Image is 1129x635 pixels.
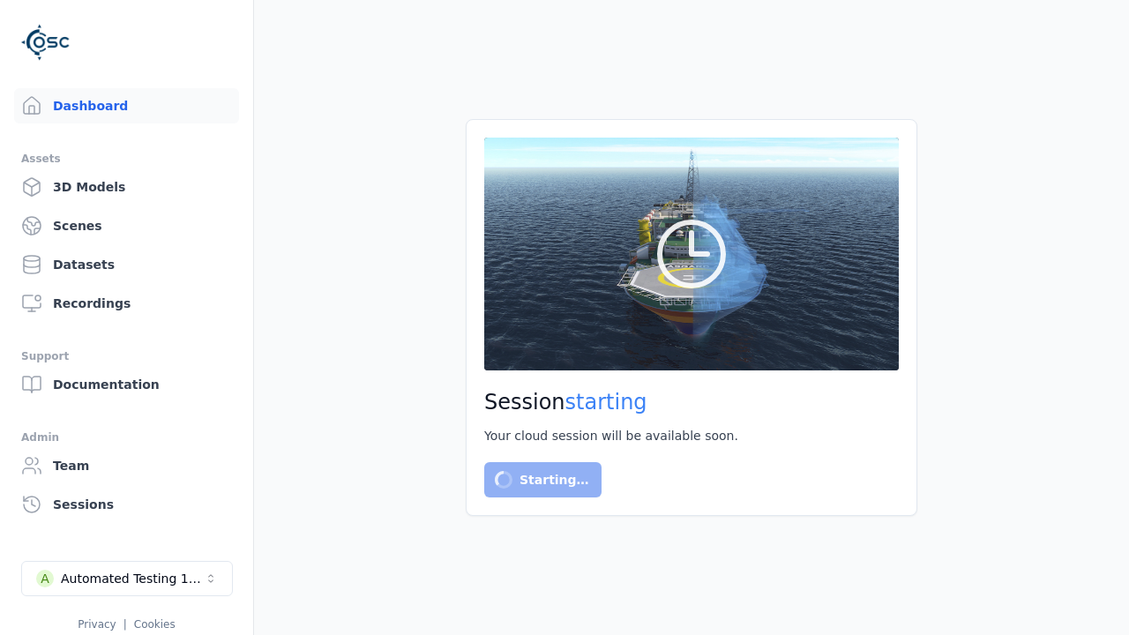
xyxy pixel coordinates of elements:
[484,462,602,497] button: Starting…
[123,618,127,631] span: |
[14,367,239,402] a: Documentation
[21,148,232,169] div: Assets
[61,570,204,587] div: Automated Testing 1 - Playwright
[78,618,116,631] a: Privacy
[14,88,239,123] a: Dashboard
[134,618,176,631] a: Cookies
[484,388,899,416] h2: Session
[14,169,239,205] a: 3D Models
[484,427,899,444] div: Your cloud session will be available soon.
[14,286,239,321] a: Recordings
[21,561,233,596] button: Select a workspace
[36,570,54,587] div: A
[21,427,232,448] div: Admin
[565,390,647,415] span: starting
[21,346,232,367] div: Support
[21,18,71,67] img: Logo
[14,448,239,483] a: Team
[14,247,239,282] a: Datasets
[14,208,239,243] a: Scenes
[14,487,239,522] a: Sessions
